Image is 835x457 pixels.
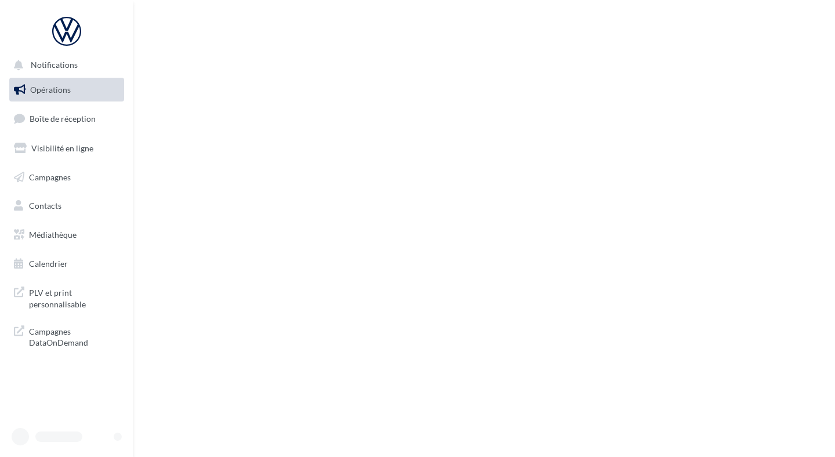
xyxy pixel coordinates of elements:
[7,280,126,314] a: PLV et print personnalisable
[7,223,126,247] a: Médiathèque
[7,252,126,276] a: Calendrier
[7,194,126,218] a: Contacts
[7,78,126,102] a: Opérations
[7,106,126,131] a: Boîte de réception
[29,201,61,211] span: Contacts
[31,143,93,153] span: Visibilité en ligne
[7,319,126,353] a: Campagnes DataOnDemand
[30,114,96,124] span: Boîte de réception
[29,285,119,310] span: PLV et print personnalisable
[29,230,77,240] span: Médiathèque
[7,165,126,190] a: Campagnes
[7,136,126,161] a: Visibilité en ligne
[29,259,68,269] span: Calendrier
[29,172,71,182] span: Campagnes
[30,85,71,95] span: Opérations
[29,324,119,349] span: Campagnes DataOnDemand
[31,60,78,70] span: Notifications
